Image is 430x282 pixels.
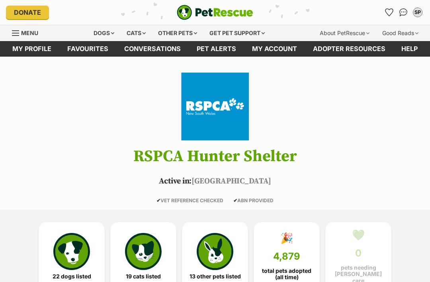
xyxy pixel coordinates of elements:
[244,41,305,57] a: My account
[116,41,189,57] a: conversations
[273,251,300,262] span: 4,879
[4,41,59,57] a: My profile
[260,268,313,280] span: total pets adopted (all time)
[383,6,424,19] ul: Account quick links
[305,41,393,57] a: Adopter resources
[21,30,38,36] span: Menu
[233,197,274,203] span: ABN PROVIDED
[411,6,424,19] button: My account
[59,41,116,57] a: Favourites
[414,8,422,16] div: SP
[12,25,44,39] a: Menu
[6,6,49,19] a: Donate
[190,273,241,280] span: 13 other pets listed
[189,41,244,57] a: Pet alerts
[152,25,203,41] div: Other pets
[355,248,362,259] span: 0
[197,233,233,270] img: bunny-icon-b786713a4a21a2fe6d13e954f4cb29d131f1b31f8a74b52ca2c6d2999bc34bbe.svg
[280,232,293,244] div: 🎉
[377,25,424,41] div: Good Reads
[125,233,162,270] img: cat-icon-068c71abf8fe30c970a85cd354bc8e23425d12f6e8612795f06af48be43a487a.svg
[233,197,237,203] icon: ✔
[170,73,260,140] img: RSPCA Hunter Shelter
[156,197,223,203] span: VET REFERENCE CHECKED
[399,8,408,16] img: chat-41dd97257d64d25036548639549fe6c8038ab92f7586957e7f3b1b290dea8141.svg
[177,5,253,20] img: logo-e224e6f780fb5917bec1dbf3a21bbac754714ae5b6737aabdf751b685950b380.svg
[177,5,253,20] a: PetRescue
[393,41,426,57] a: Help
[126,273,161,280] span: 19 cats listed
[156,197,160,203] icon: ✔
[383,6,395,19] a: Favourites
[88,25,120,41] div: Dogs
[121,25,151,41] div: Cats
[397,6,410,19] a: Conversations
[352,229,365,241] div: 💚
[53,233,90,270] img: petrescue-icon-eee76f85a60ef55c4a1927667547b313a7c0e82042636edf73dce9c88f694885.svg
[314,25,375,41] div: About PetRescue
[53,273,91,280] span: 22 dogs listed
[204,25,270,41] div: Get pet support
[159,176,192,186] span: Active in:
